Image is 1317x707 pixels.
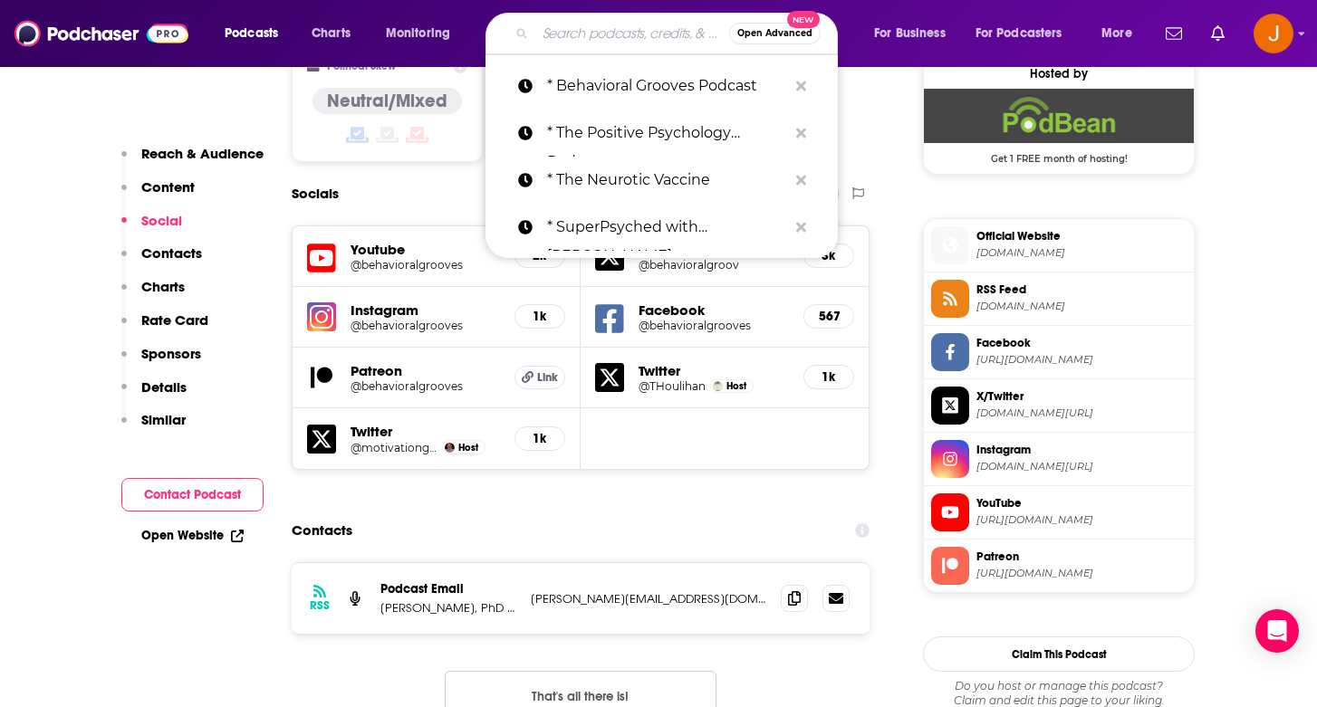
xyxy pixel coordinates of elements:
[976,495,1187,511] span: YouTube
[1254,14,1293,53] img: User Profile
[1255,609,1299,653] div: Open Intercom Messenger
[351,258,500,272] a: @behavioralgrooves
[819,369,839,385] h5: 1k
[307,302,336,331] img: iconImage
[121,212,182,245] button: Social
[924,89,1194,163] a: Podbean Deal: Get 1 FREE month of hosting!
[380,581,516,597] p: Podcast Email
[976,246,1187,260] span: behavioralgrooves.podbean.com
[639,319,789,332] a: @behavioralgrooves
[547,204,787,251] p: * SuperPsyched with Dr. Adam Dorsay
[639,362,789,379] h5: Twitter
[141,311,208,329] p: Rate Card
[931,226,1187,264] a: Official Website[DOMAIN_NAME]
[976,335,1187,351] span: Facebook
[121,478,264,511] button: Contact Podcast
[1254,14,1293,53] button: Show profile menu
[141,178,195,196] p: Content
[14,16,188,51] img: Podchaser - Follow, Share and Rate Podcasts
[485,204,838,251] a: * SuperPsyched with [PERSON_NAME]
[351,379,500,393] a: @behavioralgrooves
[530,431,550,446] h5: 1k
[225,21,278,46] span: Podcasts
[1204,18,1232,49] a: Show notifications dropdown
[639,301,789,319] h5: Facebook
[931,440,1187,478] a: Instagram[DOMAIN_NAME][URL]
[141,145,264,162] p: Reach & Audience
[485,157,838,204] a: * The Neurotic Vaccine
[976,388,1187,405] span: X/Twitter
[787,11,820,28] span: New
[141,345,201,362] p: Sponsors
[976,406,1187,420] span: twitter.com/behavioralgroov
[713,381,723,391] img: Tim Houlihan
[976,549,1187,565] span: Patreon
[964,19,1089,48] button: open menu
[819,309,839,324] h5: 567
[924,143,1194,165] span: Get 1 FREE month of hosting!
[1254,14,1293,53] span: Logged in as justine87181
[976,282,1187,298] span: RSS Feed
[141,278,185,295] p: Charts
[931,280,1187,318] a: RSS Feed[DOMAIN_NAME]
[300,19,361,48] a: Charts
[547,157,787,204] p: * The Neurotic Vaccine
[530,309,550,324] h5: 1k
[351,301,500,319] h5: Instagram
[976,513,1187,527] span: https://www.youtube.com/@behavioralgrooves
[535,19,729,48] input: Search podcasts, credits, & more...
[351,441,437,454] a: @motivationguru
[729,23,821,44] button: Open AdvancedNew
[531,591,766,607] p: [PERSON_NAME][EMAIL_ADDRESS][DOMAIN_NAME]
[976,300,1187,313] span: feed.podbean.com
[1158,18,1189,49] a: Show notifications dropdown
[141,411,186,428] p: Similar
[292,177,339,211] h2: Socials
[547,110,787,157] p: * The Positive Psychology Podcast
[351,423,500,440] h5: Twitter
[737,29,812,38] span: Open Advanced
[976,228,1187,244] span: Official Website
[121,278,185,311] button: Charts
[121,345,201,378] button: Sponsors
[312,21,351,46] span: Charts
[874,21,946,46] span: For Business
[924,66,1194,81] div: Hosted by
[537,370,558,385] span: Link
[141,212,182,229] p: Social
[351,241,500,258] h5: Youtube
[485,110,838,157] a: * The Positive Psychology Podcast
[976,567,1187,580] span: https://www.patreon.com/behavioralgrooves
[310,598,330,613] h3: RSS
[976,21,1062,46] span: For Podcasters
[121,378,187,412] button: Details
[923,679,1195,693] span: Do you host or manage this podcast?
[351,319,500,332] a: @behavioralgrooves
[819,248,839,263] h5: 3k
[292,513,352,548] h2: Contacts
[931,493,1187,531] a: YouTube[URL][DOMAIN_NAME]
[514,366,565,389] a: Link
[931,333,1187,371] a: Facebook[URL][DOMAIN_NAME]
[380,600,516,616] p: [PERSON_NAME], PhD and [PERSON_NAME]
[1089,19,1155,48] button: open menu
[121,178,195,212] button: Content
[639,258,789,272] a: @behavioralgroov
[141,378,187,396] p: Details
[923,636,1195,672] button: Claim This Podcast
[458,442,478,454] span: Host
[639,379,706,393] h5: @THoulihan
[1101,21,1132,46] span: More
[327,90,447,112] h4: Neutral/Mixed
[445,443,455,453] a: Kurt Nelson
[931,547,1187,585] a: Patreon[URL][DOMAIN_NAME]
[121,244,202,278] button: Contacts
[547,62,787,110] p: * Behavioral Grooves Podcast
